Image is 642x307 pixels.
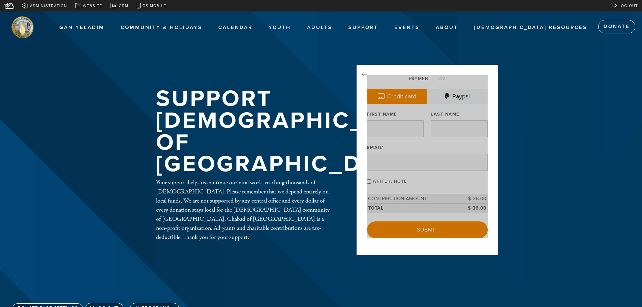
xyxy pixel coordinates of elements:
[598,20,635,33] a: Donate
[431,21,463,34] a: About
[343,21,383,34] a: Support
[30,3,67,9] span: Administration
[156,88,438,175] h1: Support [DEMOGRAPHIC_DATA] of [GEOGRAPHIC_DATA]
[83,3,102,9] span: Website
[302,21,337,34] a: Adults
[143,3,166,9] span: CS Mobile
[116,21,207,34] a: Community & Holidays
[618,3,638,9] span: Log out
[156,178,335,242] div: Your support helps us continue our vital work, reaching thousands of [DEMOGRAPHIC_DATA]. Please r...
[264,21,296,34] a: Youth
[54,21,110,34] a: Gan Yeladim
[469,21,592,34] a: [DEMOGRAPHIC_DATA] Resources
[389,21,425,34] a: Events
[213,21,257,34] a: Calendar
[119,3,128,9] span: CRM
[10,15,34,39] img: stamford%20logo.png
